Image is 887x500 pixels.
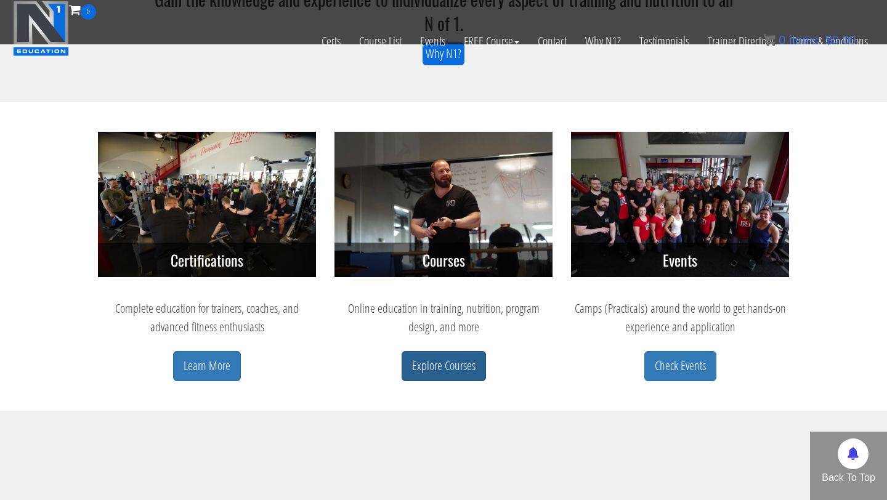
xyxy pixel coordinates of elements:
[630,20,699,63] a: Testimonials
[334,299,553,336] p: Online education in training, nutrition, program design, and more
[644,351,716,381] a: Check Events
[98,132,316,277] img: n1-certifications
[825,33,832,47] span: $
[699,20,782,63] a: Trainer Directory
[69,1,96,18] a: 0
[779,33,785,47] span: 0
[98,299,316,336] p: Complete education for trainers, coaches, and advanced fitness enthusiasts
[571,299,789,336] p: Camps (Practicals) around the world to get hands-on experience and application
[350,20,411,63] a: Course List
[789,33,822,47] span: items:
[81,4,96,20] span: 0
[571,243,789,277] h3: Events
[455,20,529,63] a: FREE Course
[334,132,553,277] img: n1-courses
[402,351,486,381] a: Explore Courses
[529,20,576,63] a: Contact
[411,20,455,63] a: Events
[825,33,856,47] bdi: 0.00
[312,20,350,63] a: Certs
[13,1,69,56] img: n1-education
[782,20,877,63] a: Terms & Conditions
[173,351,241,381] a: Learn More
[763,33,856,47] a: 0 items: $0.00
[763,34,776,46] img: icon11.png
[334,243,553,277] h3: Courses
[571,132,789,277] img: n1-events
[576,20,630,63] a: Why N1?
[98,243,316,277] h3: Certifications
